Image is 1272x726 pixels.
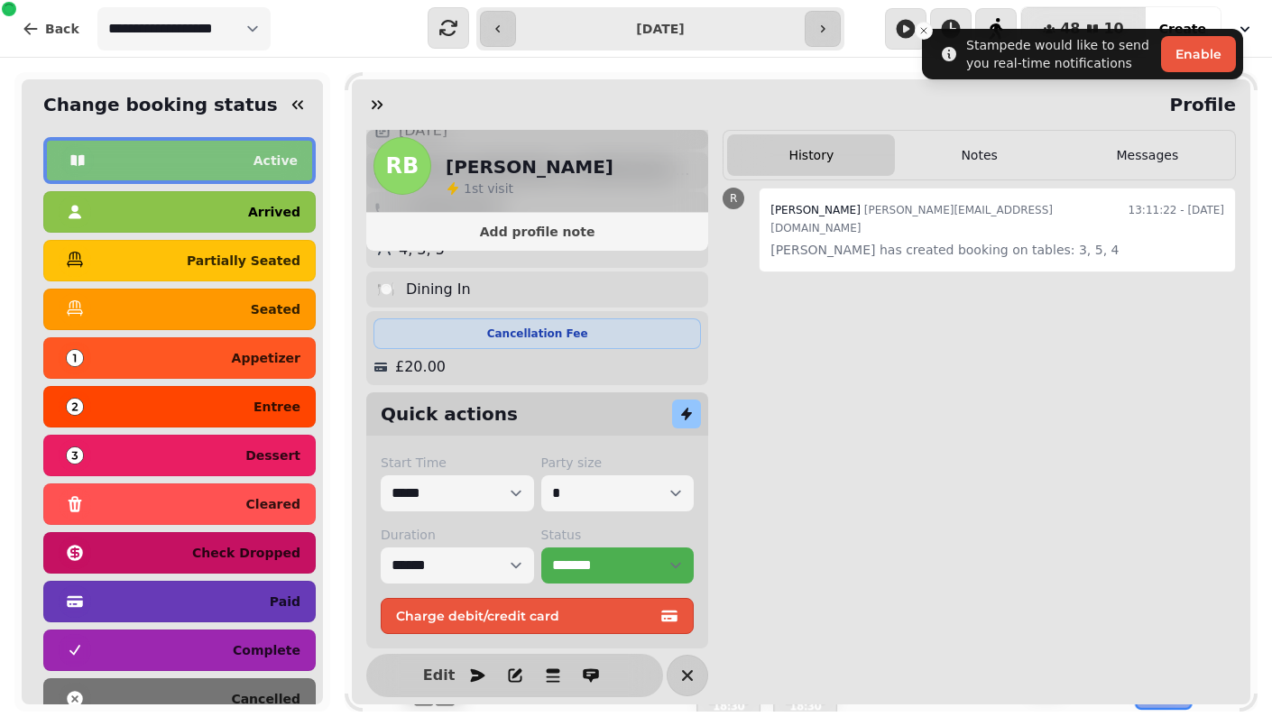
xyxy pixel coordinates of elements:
p: entree [253,400,300,413]
button: Create [1145,7,1221,51]
button: check dropped [43,532,316,574]
button: appetizer [43,337,316,379]
button: dessert [43,435,316,476]
h2: Quick actions [381,401,518,427]
p: partially seated [187,254,300,267]
label: Party size [541,454,695,472]
span: Edit [429,668,450,683]
button: seated [43,289,316,330]
h2: [PERSON_NAME] [446,154,613,179]
button: 4810 [1021,7,1146,51]
p: paid [270,595,300,608]
button: entree [43,386,316,427]
p: cancelled [231,693,300,705]
span: Charge debit/credit card [396,610,657,622]
p: complete [233,644,300,657]
p: cleared [246,498,300,510]
div: Cancellation Fee [373,318,701,349]
button: cancelled [43,678,316,720]
button: Edit [421,657,457,694]
label: Status [541,526,695,544]
p: check dropped [192,547,300,559]
p: seated [251,303,300,316]
label: Start Time [381,454,534,472]
button: History [727,134,895,176]
time: 13:11:22 - [DATE] [1129,199,1224,239]
div: [PERSON_NAME][EMAIL_ADDRESS][DOMAIN_NAME] [770,199,1113,239]
h2: Profile [1162,92,1236,117]
span: [PERSON_NAME] [770,204,861,216]
div: Stampede would like to send you real-time notifications [966,36,1154,72]
p: 🍽️ [377,279,395,300]
button: arrived [43,191,316,233]
p: Dining In [406,279,471,300]
span: st [472,181,487,196]
p: arrived [248,206,300,218]
button: Close toast [915,22,933,40]
span: RB [386,155,419,177]
p: £20.00 [395,356,446,378]
span: Add profile note [388,225,687,238]
button: paid [43,581,316,622]
button: complete [43,630,316,671]
p: dessert [245,449,300,462]
span: 1 [464,181,472,196]
button: Notes [895,134,1063,176]
p: active [253,154,298,167]
label: Duration [381,526,534,544]
button: partially seated [43,240,316,281]
p: appetizer [232,352,300,364]
button: Messages [1064,134,1231,176]
button: Charge debit/credit card [381,598,694,634]
button: cleared [43,483,316,525]
button: Add profile note [373,220,701,244]
span: R [730,193,737,204]
p: visit [464,179,513,198]
button: active [43,137,316,184]
p: [PERSON_NAME] has created booking on tables: 3, 5, 4 [770,239,1224,261]
button: Back [7,7,94,51]
h2: Change booking status [36,92,278,117]
span: Back [45,23,79,35]
button: Enable [1161,36,1236,72]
